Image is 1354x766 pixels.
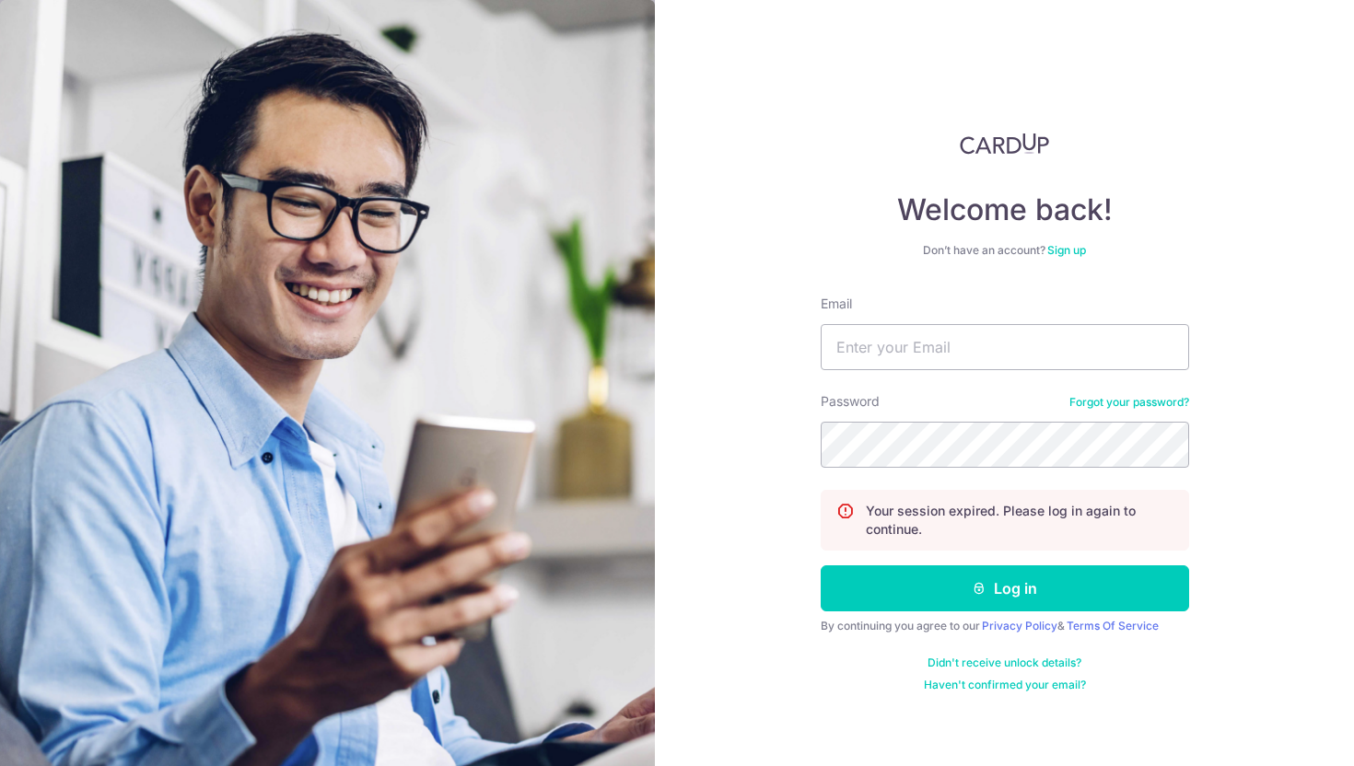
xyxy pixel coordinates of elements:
[924,678,1086,692] a: Haven't confirmed your email?
[1069,395,1189,410] a: Forgot your password?
[821,295,852,313] label: Email
[928,656,1081,670] a: Didn't receive unlock details?
[821,565,1189,611] button: Log in
[982,619,1057,633] a: Privacy Policy
[1047,243,1086,257] a: Sign up
[821,324,1189,370] input: Enter your Email
[866,502,1173,539] p: Your session expired. Please log in again to continue.
[821,191,1189,228] h4: Welcome back!
[1067,619,1159,633] a: Terms Of Service
[821,619,1189,633] div: By continuing you agree to our &
[821,243,1189,258] div: Don’t have an account?
[821,392,880,411] label: Password
[960,133,1050,155] img: CardUp Logo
